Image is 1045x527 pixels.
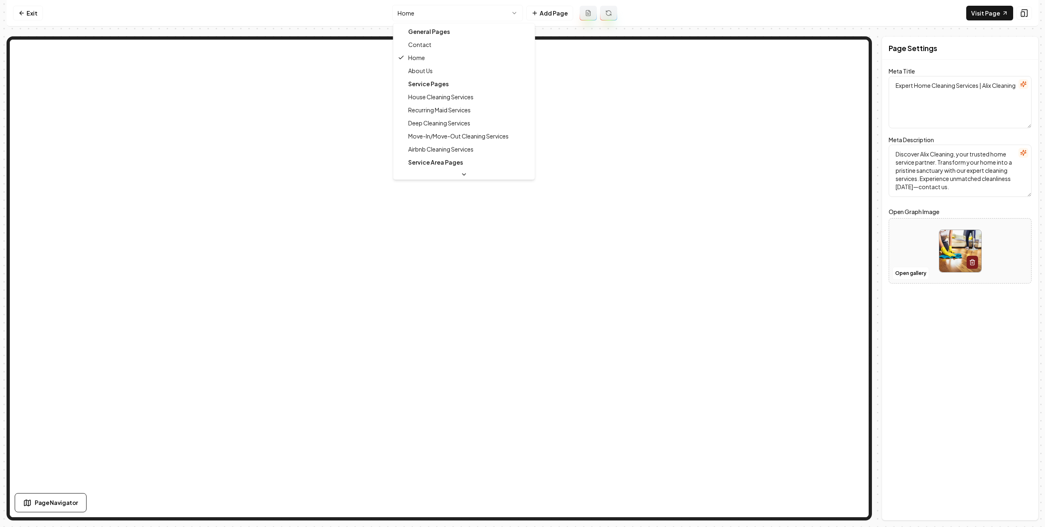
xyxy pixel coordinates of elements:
[395,25,533,38] div: General Pages
[408,119,470,127] span: Deep Cleaning Services
[408,93,474,101] span: House Cleaning Services
[408,106,471,114] span: Recurring Maid Services
[408,54,425,62] span: Home
[408,145,474,153] span: Airbnb Cleaning Services
[408,132,509,140] span: Move-In/Move-Out Cleaning Services
[395,156,533,169] div: Service Area Pages
[408,40,431,49] span: Contact
[395,77,533,90] div: Service Pages
[408,67,433,75] span: About Us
